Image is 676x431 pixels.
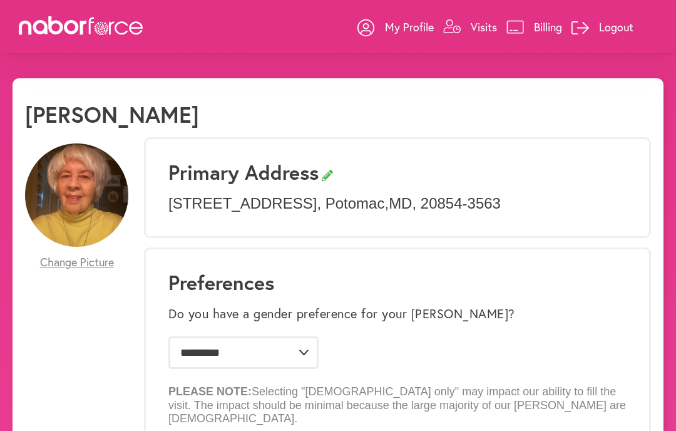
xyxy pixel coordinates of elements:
p: Visits [471,19,497,34]
a: Visits [443,8,497,46]
p: My Profile [385,19,434,34]
b: PLEASE NOTE: [168,385,252,398]
p: [STREET_ADDRESS] , Potomac , MD , 20854-3563 [168,195,627,213]
label: Do you have a gender preference for your [PERSON_NAME]? [168,306,515,321]
a: Billing [506,8,562,46]
span: Change Picture [40,256,114,269]
h3: Primary Address [168,160,627,184]
a: My Profile [357,8,434,46]
a: Logout [571,8,633,46]
p: Billing [534,19,562,34]
img: NFBix3RcSPGjREqC4wdU [25,143,128,247]
h1: [PERSON_NAME] [25,101,199,128]
p: Selecting "[DEMOGRAPHIC_DATA] only" may impact our ability to fill the visit. The impact should b... [168,375,627,426]
p: Logout [599,19,633,34]
h1: Preferences [168,271,627,294]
